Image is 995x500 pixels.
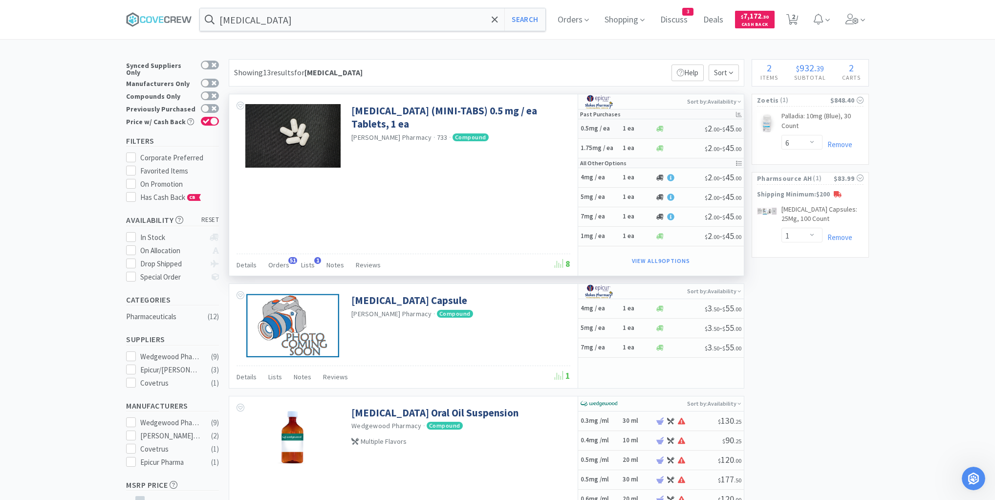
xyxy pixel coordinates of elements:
span: 130 [718,415,741,426]
span: $ [722,214,725,221]
img: Profile image for Operator [28,5,43,21]
button: View all9Options [627,254,694,268]
h6: 1 ea [623,304,652,313]
img: ebcd9bac4e134afc8b9814d95ad8b4e3_630621.jpeg [245,104,341,168]
span: . 00 [712,194,719,201]
button: Upload attachment [15,320,23,328]
h6: 1 ea [623,125,652,133]
textarea: Message… [8,300,187,316]
img: 9e5da7d8baeb4b04b581e3f7c3ba0f2b_590248.png [261,406,324,470]
span: 2 [849,62,854,74]
div: ( 1 ) [211,443,219,455]
span: 45 [722,142,741,153]
span: . 00 [734,325,741,332]
span: $ [705,126,708,133]
button: Start recording [62,320,70,328]
div: ( 9 ) [211,417,219,429]
div: Wedgewood Pharmacy [140,417,201,429]
span: . 00 [712,233,719,240]
div: ( 1 ) [211,377,219,389]
h5: Categories [126,294,219,305]
a: 63847024 [35,243,70,251]
h5: 7mg / ea [581,213,620,221]
span: Reviews [323,372,348,381]
span: $ [722,233,725,240]
h6: 20 ml [623,456,652,464]
div: ( 3 ) [211,364,219,376]
div: Rachel says… [8,32,188,54]
div: Epicur/[PERSON_NAME] [140,364,201,376]
button: Gif picker [46,320,54,328]
button: Emoji picker [31,320,39,328]
h5: 0.5mg /ml [581,456,620,464]
b: 63847136 [35,253,73,261]
span: - [705,191,741,202]
div: $83.99 [834,173,864,184]
h5: Suppliers [126,334,219,345]
h5: 7mg / ea [581,344,620,352]
span: - [705,322,741,333]
button: go back [6,4,25,22]
span: . 00 [712,214,719,221]
div: There should be a quantity of 2 displayed on your export now as there appears to be two separate ... [16,200,152,238]
a: Remove [822,233,852,242]
span: Cash Back [741,22,769,28]
a: Palladia: 10mg (Blue), 30 Count [781,111,864,134]
span: 8 [555,258,570,269]
div: Rachel says… [8,54,188,131]
span: 2 [705,123,719,134]
p: The team can also help [47,12,122,22]
span: $ [705,325,708,332]
h6: 10 ml [623,436,652,445]
span: 90 [722,435,741,446]
span: 177 [718,474,741,485]
span: CB [188,195,197,200]
h5: MSRP Price [126,479,219,491]
div: Covetrus [140,377,201,389]
input: Search by item, sku, manufacturer, ingredient, size... [200,8,545,31]
div: ( 2 ) [211,430,219,442]
div: Special Order [140,271,205,283]
span: $ [722,126,725,133]
h5: Manufacturers [126,400,219,412]
div: ( 12 ) [208,311,219,323]
h4: Subtotal [786,73,834,82]
div: ( 1 ) [211,457,219,468]
h6: 1 ea [623,232,652,240]
span: Reviews [356,261,381,269]
div: ( 9 ) [211,351,219,363]
span: Compound [427,422,463,430]
span: . 00 [734,305,741,313]
h4: Items [752,73,786,82]
div: Manufacturers Only [126,79,196,87]
span: ( 1 ) [812,174,834,183]
span: $ [705,233,708,240]
span: reset [201,215,219,225]
h6: 30 ml [623,417,652,425]
h1: Operator [47,5,82,12]
div: Thank you! Just a few moments here... [16,38,148,47]
button: Search [504,8,545,31]
div: Close [172,4,189,22]
span: $ [722,145,725,152]
span: Compound [437,310,473,318]
span: $ [718,457,721,464]
h5: 4mg / ea [581,304,620,313]
div: Price w/ Cash Back [126,117,196,125]
img: e4c1c89d21554f779f16c712fdb8a510_141.png [581,94,617,109]
a: [PERSON_NAME] Pharmacy [351,309,432,318]
h6: 1 ea [623,193,652,201]
span: - [705,303,741,314]
h6: 1 ea [623,344,652,352]
span: . 00 [734,194,741,201]
span: $ [705,214,708,221]
img: 78140bd07c43472a8b95c4a9301fdb81_295741.jpeg [757,113,777,133]
h6: 1 ea [623,174,652,182]
span: $ [722,345,725,352]
div: We've refreshed your order history and reviewed your items export, and have confirmed that this h... [16,166,152,195]
span: · [423,421,425,430]
span: . 00 [734,345,741,352]
a: Discuss3 [656,16,692,24]
span: 1 [314,257,321,264]
h6: 1 ea [623,324,652,332]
